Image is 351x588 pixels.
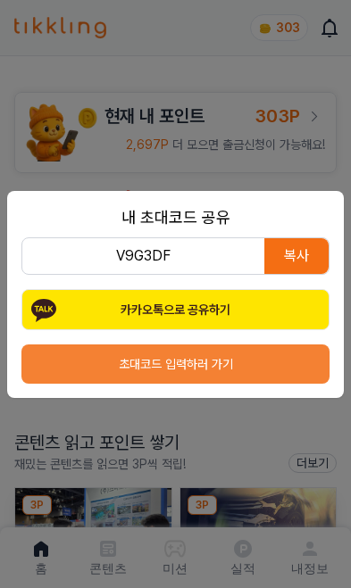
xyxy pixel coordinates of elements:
button: V9G3DF 복사 [21,237,330,275]
div: 복사 [264,238,329,274]
p: 내 초대코드 공유 [21,205,330,230]
p: 카카오톡으로 공유하기 [121,301,230,319]
p: V9G3DF [22,238,264,274]
button: 카카오톡으로 공유하기 [21,289,330,330]
button: 초대코드 입력하러 가기 [21,344,330,384]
